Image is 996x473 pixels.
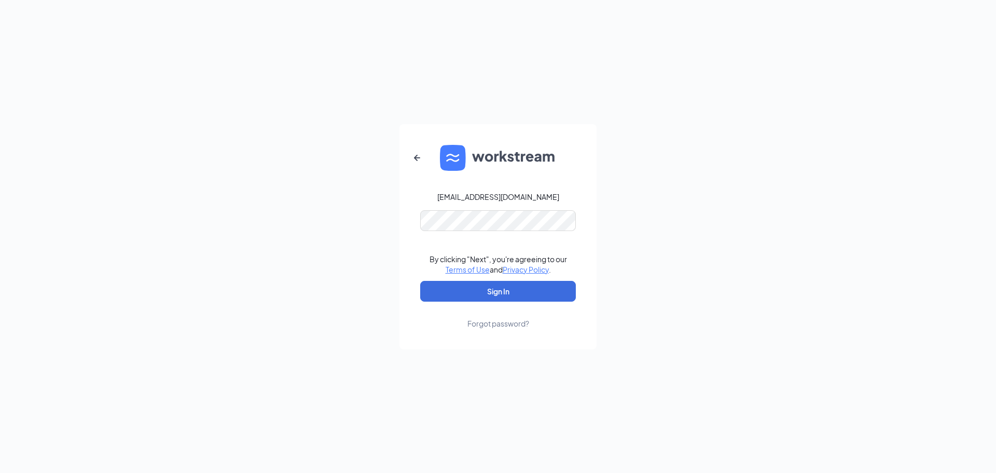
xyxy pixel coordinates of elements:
[420,281,576,302] button: Sign In
[503,265,549,274] a: Privacy Policy
[467,302,529,329] a: Forgot password?
[446,265,490,274] a: Terms of Use
[411,152,423,164] svg: ArrowLeftNew
[430,254,567,275] div: By clicking "Next", you're agreeing to our and .
[405,145,430,170] button: ArrowLeftNew
[467,318,529,329] div: Forgot password?
[440,145,556,171] img: WS logo and Workstream text
[437,192,559,202] div: [EMAIL_ADDRESS][DOMAIN_NAME]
